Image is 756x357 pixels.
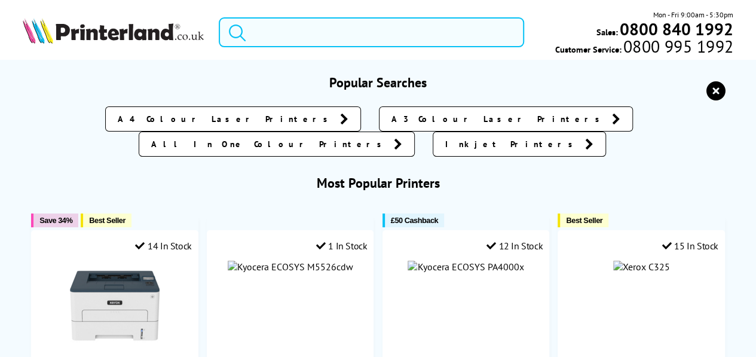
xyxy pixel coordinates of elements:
[445,138,579,150] span: Inkjet Printers
[23,18,204,46] a: Printerland Logo
[31,213,78,227] button: Save 34%
[620,18,733,40] b: 0800 840 1992
[105,106,361,132] a: A4 Colour Laser Printers
[316,240,368,252] div: 1 In Stock
[391,216,438,225] span: £50 Cashback
[39,216,72,225] span: Save 34%
[555,41,733,55] span: Customer Service:
[81,213,131,227] button: Best Seller
[70,261,160,350] img: Xerox B230
[379,106,633,132] a: A3 Colour Laser Printers
[486,240,543,252] div: 12 In Stock
[219,17,524,47] input: Search product or br
[70,341,160,353] a: Xerox B230
[23,175,733,191] h3: Most Popular Printers
[135,240,191,252] div: 14 In Stock
[433,132,606,157] a: Inkjet Printers
[391,113,606,125] span: A3 Colour Laser Printers
[653,9,733,20] span: Mon - Fri 9:00am - 5:30pm
[151,138,388,150] span: All In One Colour Printers
[558,213,608,227] button: Best Seller
[23,74,733,91] h3: Popular Searches
[596,26,618,38] span: Sales:
[382,213,444,227] button: £50 Cashback
[89,216,126,225] span: Best Seller
[228,261,353,273] img: Kyocera ECOSYS M5526cdw
[139,132,415,157] a: All In One Colour Printers
[118,113,334,125] span: A4 Colour Laser Printers
[613,261,670,273] img: Xerox C325
[662,240,718,252] div: 15 In Stock
[23,18,204,44] img: Printerland Logo
[618,23,733,35] a: 0800 840 1992
[566,216,602,225] span: Best Seller
[622,41,733,52] span: 0800 995 1992
[408,261,524,273] img: Kyocera ECOSYS PA4000x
